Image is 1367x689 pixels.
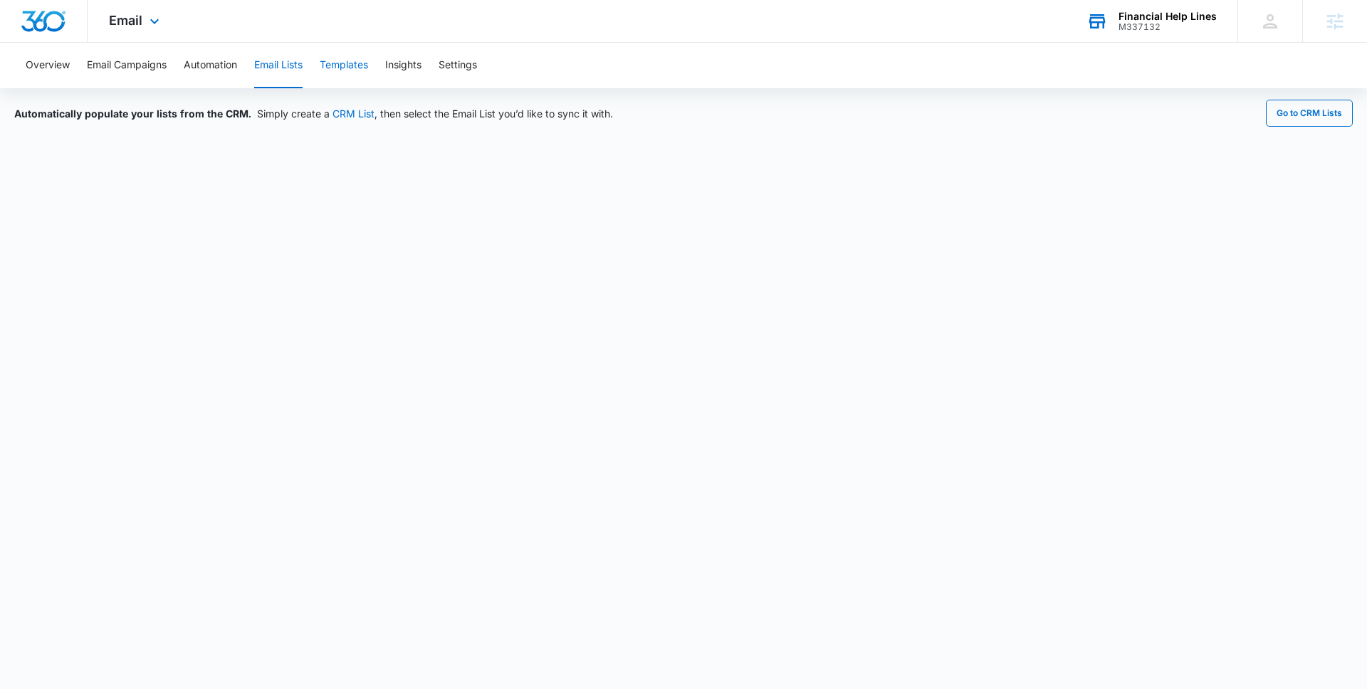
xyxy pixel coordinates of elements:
[320,43,368,88] button: Templates
[14,106,613,121] div: Simply create a , then select the Email List you’d like to sync it with.
[385,43,421,88] button: Insights
[1266,100,1353,127] button: Go to CRM Lists
[26,43,70,88] button: Overview
[1119,11,1217,22] div: account name
[87,43,167,88] button: Email Campaigns
[254,43,303,88] button: Email Lists
[332,107,375,120] a: CRM List
[109,13,142,28] span: Email
[439,43,477,88] button: Settings
[1119,22,1217,32] div: account id
[14,107,251,120] span: Automatically populate your lists from the CRM.
[184,43,237,88] button: Automation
